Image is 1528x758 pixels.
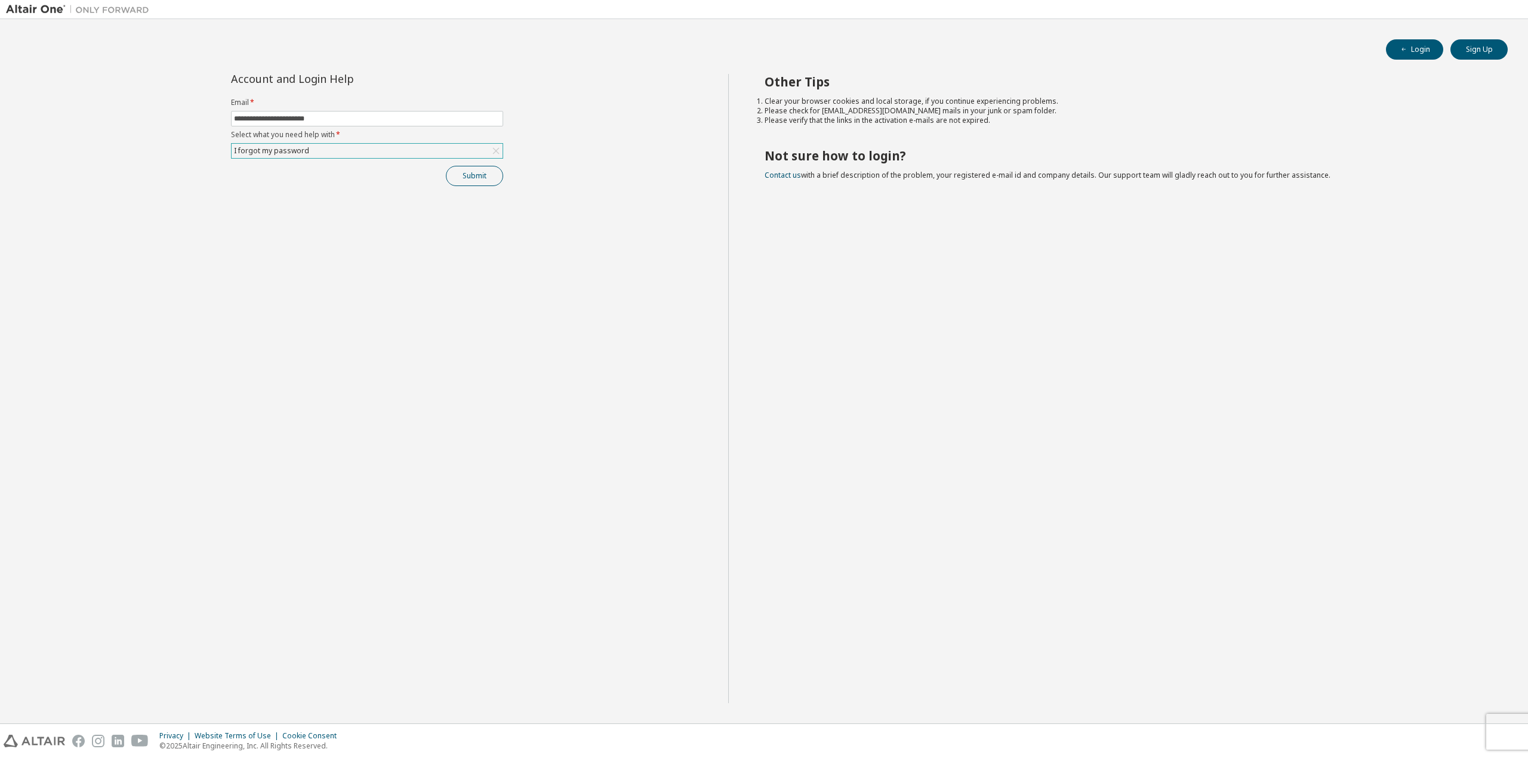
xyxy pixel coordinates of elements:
[765,116,1487,125] li: Please verify that the links in the activation e-mails are not expired.
[231,74,449,83] div: Account and Login Help
[446,166,503,186] button: Submit
[92,735,104,747] img: instagram.svg
[765,97,1487,106] li: Clear your browser cookies and local storage, if you continue experiencing problems.
[159,731,195,741] div: Privacy
[232,144,311,157] div: I forgot my password
[131,735,149,747] img: youtube.svg
[765,74,1487,89] h2: Other Tips
[159,741,344,751] p: © 2025 Altair Engineering, Inc. All Rights Reserved.
[6,4,155,16] img: Altair One
[282,731,344,741] div: Cookie Consent
[72,735,85,747] img: facebook.svg
[231,98,503,107] label: Email
[231,130,503,140] label: Select what you need help with
[4,735,65,747] img: altair_logo.svg
[1450,39,1508,60] button: Sign Up
[765,106,1487,116] li: Please check for [EMAIL_ADDRESS][DOMAIN_NAME] mails in your junk or spam folder.
[1386,39,1443,60] button: Login
[765,170,801,180] a: Contact us
[765,170,1330,180] span: with a brief description of the problem, your registered e-mail id and company details. Our suppo...
[195,731,282,741] div: Website Terms of Use
[765,148,1487,163] h2: Not sure how to login?
[112,735,124,747] img: linkedin.svg
[232,144,503,158] div: I forgot my password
